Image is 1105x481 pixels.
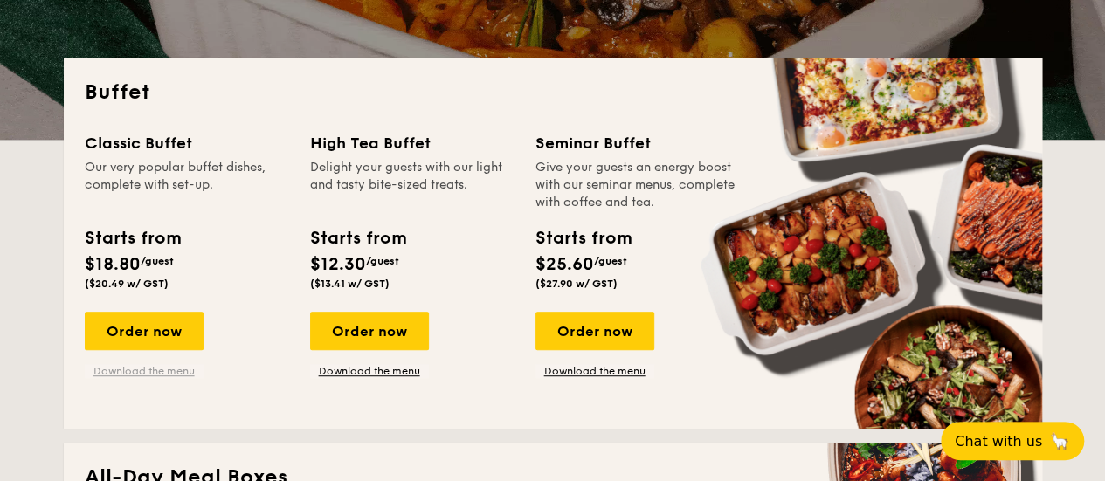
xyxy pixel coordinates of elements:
div: Order now [85,312,204,350]
span: /guest [141,255,174,267]
div: Starts from [310,225,405,251]
div: Order now [310,312,429,350]
div: Give your guests an energy boost with our seminar menus, complete with coffee and tea. [535,159,740,211]
div: High Tea Buffet [310,131,515,155]
span: $12.30 [310,254,366,275]
div: Seminar Buffet [535,131,740,155]
div: Starts from [535,225,631,251]
span: 🦙 [1049,431,1070,451]
div: Classic Buffet [85,131,289,155]
div: Order now [535,312,654,350]
span: /guest [594,255,627,267]
span: ($13.41 w/ GST) [310,278,390,290]
span: $25.60 [535,254,594,275]
div: Starts from [85,225,180,251]
a: Download the menu [85,364,204,378]
a: Download the menu [310,364,429,378]
span: /guest [366,255,399,267]
div: Delight your guests with our light and tasty bite-sized treats. [310,159,515,211]
a: Download the menu [535,364,654,378]
span: Chat with us [955,433,1042,450]
span: $18.80 [85,254,141,275]
h2: Buffet [85,79,1021,107]
div: Our very popular buffet dishes, complete with set-up. [85,159,289,211]
span: ($20.49 w/ GST) [85,278,169,290]
span: ($27.90 w/ GST) [535,278,618,290]
button: Chat with us🦙 [941,422,1084,460]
